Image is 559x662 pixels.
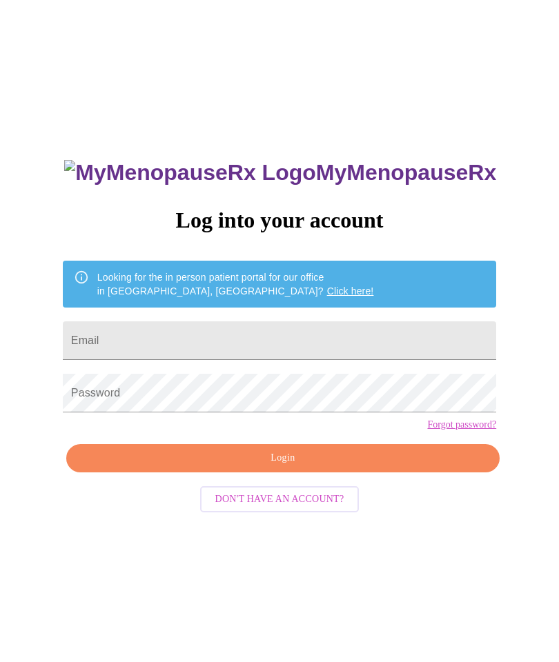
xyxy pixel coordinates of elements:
[97,265,374,303] div: Looking for the in person patient portal for our office in [GEOGRAPHIC_DATA], [GEOGRAPHIC_DATA]?
[327,285,374,297] a: Click here!
[64,160,315,185] img: MyMenopauseRx Logo
[64,160,496,185] h3: MyMenopauseRx
[66,444,500,472] button: Login
[197,492,363,503] a: Don't have an account?
[200,486,360,513] button: Don't have an account?
[82,450,484,467] span: Login
[427,419,496,430] a: Forgot password?
[63,208,496,233] h3: Log into your account
[215,491,344,508] span: Don't have an account?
